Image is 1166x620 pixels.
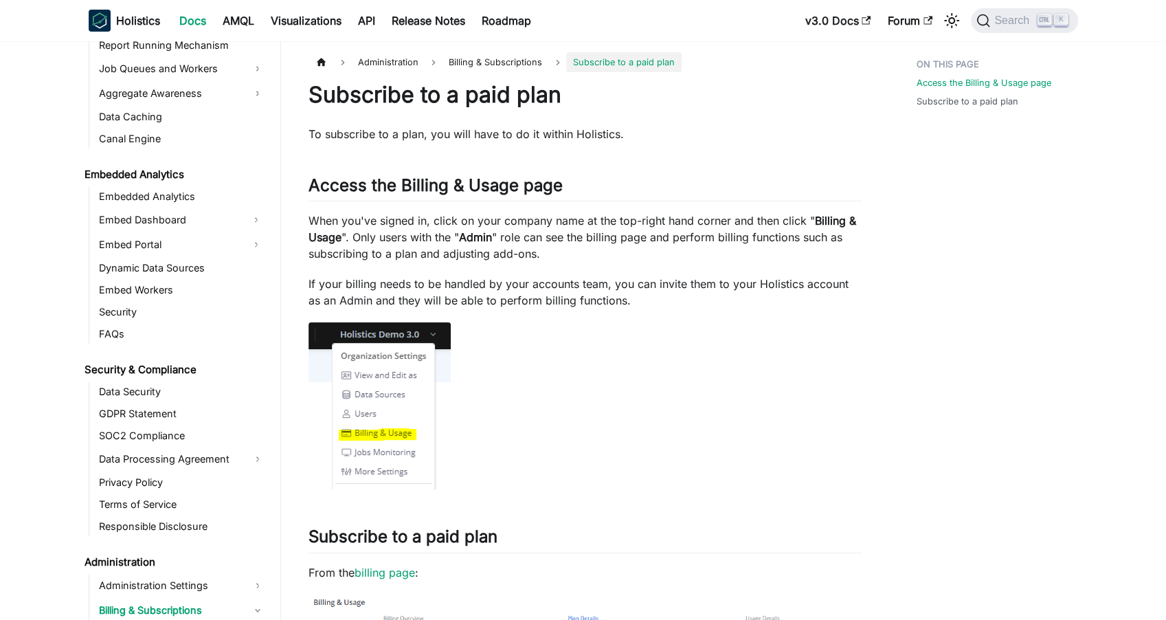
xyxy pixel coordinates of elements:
a: Home page [309,52,335,72]
span: Subscribe to a paid plan [566,52,682,72]
strong: Billing & Usage [309,214,856,244]
a: FAQs [95,324,269,344]
a: Embed Dashboard [95,209,244,231]
a: Subscribe to a paid plan [917,95,1018,108]
a: HolisticsHolistics [89,10,160,32]
button: Expand sidebar category 'Embed Dashboard' [244,209,269,231]
a: Embed Portal [95,234,244,256]
a: Docs [171,10,214,32]
a: Administration [80,553,269,572]
h1: Subscribe to a paid plan [309,81,862,109]
a: GDPR Statement [95,404,269,423]
p: From the : [309,564,862,581]
a: Job Queues and Workers [95,58,269,80]
a: Administration Settings [95,575,269,597]
h2: Subscribe to a paid plan [309,527,862,553]
a: SOC2 Compliance [95,426,269,445]
a: AMQL [214,10,262,32]
p: To subscribe to a plan, you will have to do it within Holistics. [309,126,862,142]
a: API [350,10,383,32]
a: Forum [879,10,941,32]
a: Release Notes [383,10,473,32]
a: Data Security [95,382,269,401]
a: Embedded Analytics [80,165,269,184]
nav: Docs sidebar [75,41,281,620]
a: Responsible Disclosure [95,517,269,536]
button: Expand sidebar category 'Embed Portal' [244,234,269,256]
a: Visualizations [262,10,350,32]
p: If your billing needs to be handled by your accounts team, you can invite them to your Holistics ... [309,276,862,309]
h2: Access the Billing & Usage page [309,175,862,201]
a: Data Caching [95,107,269,126]
a: Terms of Service [95,495,269,514]
a: Roadmap [473,10,539,32]
a: v3.0 Docs [797,10,879,32]
a: Privacy Policy [95,473,269,492]
a: Embedded Analytics [95,187,269,206]
nav: Breadcrumbs [309,52,862,72]
strong: Admin [459,230,492,244]
kbd: K [1054,14,1068,26]
b: Holistics [116,12,160,29]
button: Search (Ctrl+K) [971,8,1077,33]
a: Report Running Mechanism [95,36,269,55]
a: Dynamic Data Sources [95,258,269,278]
a: Access the Billing & Usage page [917,76,1051,89]
a: Aggregate Awareness [95,82,269,104]
a: Embed Workers [95,280,269,300]
button: Switch between dark and light mode (currently light mode) [941,10,963,32]
a: billing page [355,566,415,579]
img: Holistics [89,10,111,32]
a: Data Processing Agreement [95,448,269,470]
a: Canal Engine [95,129,269,148]
a: Security [95,302,269,322]
span: Billing & Subscriptions [442,52,549,72]
span: Search [990,14,1038,27]
a: Security & Compliance [80,360,269,379]
span: Administration [351,52,425,72]
p: When you've signed in, click on your company name at the top-right hand corner and then click " "... [309,212,862,262]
